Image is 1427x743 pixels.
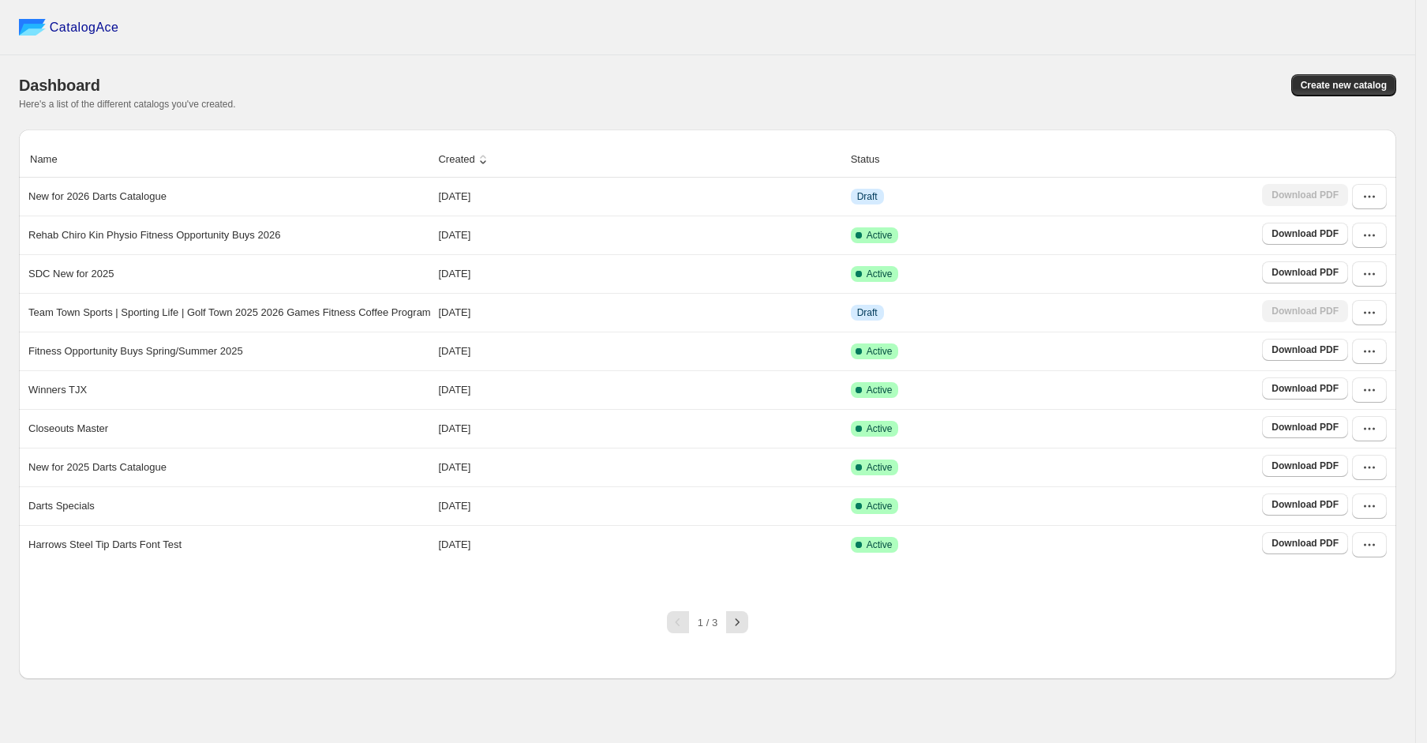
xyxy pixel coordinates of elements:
td: [DATE] [433,370,845,409]
td: [DATE] [433,332,845,370]
a: Download PDF [1262,416,1348,438]
td: [DATE] [433,216,845,254]
button: Status [848,144,898,174]
span: Active [867,422,893,435]
span: Active [867,229,893,242]
span: Download PDF [1272,227,1339,240]
span: Active [867,384,893,396]
a: Download PDF [1262,532,1348,554]
a: Download PDF [1262,261,1348,283]
span: Download PDF [1272,460,1339,472]
button: Create new catalog [1291,74,1396,96]
a: Download PDF [1262,493,1348,516]
p: Closeouts Master [28,421,108,437]
a: Download PDF [1262,339,1348,361]
p: SDC New for 2025 [28,266,114,282]
p: Harrows Steel Tip Darts Font Test [28,537,182,553]
td: [DATE] [433,254,845,293]
span: Download PDF [1272,343,1339,356]
span: Download PDF [1272,382,1339,395]
td: [DATE] [433,409,845,448]
p: New for 2026 Darts Catalogue [28,189,167,205]
span: Draft [857,190,878,203]
span: Create new catalog [1301,79,1387,92]
td: [DATE] [433,178,845,216]
p: Fitness Opportunity Buys Spring/Summer 2025 [28,343,243,359]
span: Download PDF [1272,537,1339,550]
span: Download PDF [1272,266,1339,279]
p: New for 2025 Darts Catalogue [28,460,167,475]
span: Active [867,268,893,280]
span: Download PDF [1272,498,1339,511]
a: Download PDF [1262,455,1348,477]
p: Rehab Chiro Kin Physio Fitness Opportunity Buys 2026 [28,227,280,243]
button: Name [28,144,76,174]
span: Draft [857,306,878,319]
img: catalog ace [19,19,46,36]
span: Active [867,538,893,551]
span: Active [867,345,893,358]
p: Team Town Sports | Sporting Life | Golf Town 2025 2026 Games Fitness Coffee Program [28,305,431,321]
p: Winners TJX [28,382,87,398]
span: Active [867,500,893,512]
a: Download PDF [1262,223,1348,245]
p: Darts Specials [28,498,95,514]
td: [DATE] [433,486,845,525]
span: 1 / 3 [698,617,717,629]
a: Download PDF [1262,377,1348,400]
td: [DATE] [433,448,845,486]
span: Active [867,461,893,474]
td: [DATE] [433,293,845,332]
td: [DATE] [433,525,845,564]
button: Created [436,144,493,174]
span: Dashboard [19,77,100,94]
span: Here's a list of the different catalogs you've created. [19,99,236,110]
span: Download PDF [1272,421,1339,433]
span: CatalogAce [50,20,119,36]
